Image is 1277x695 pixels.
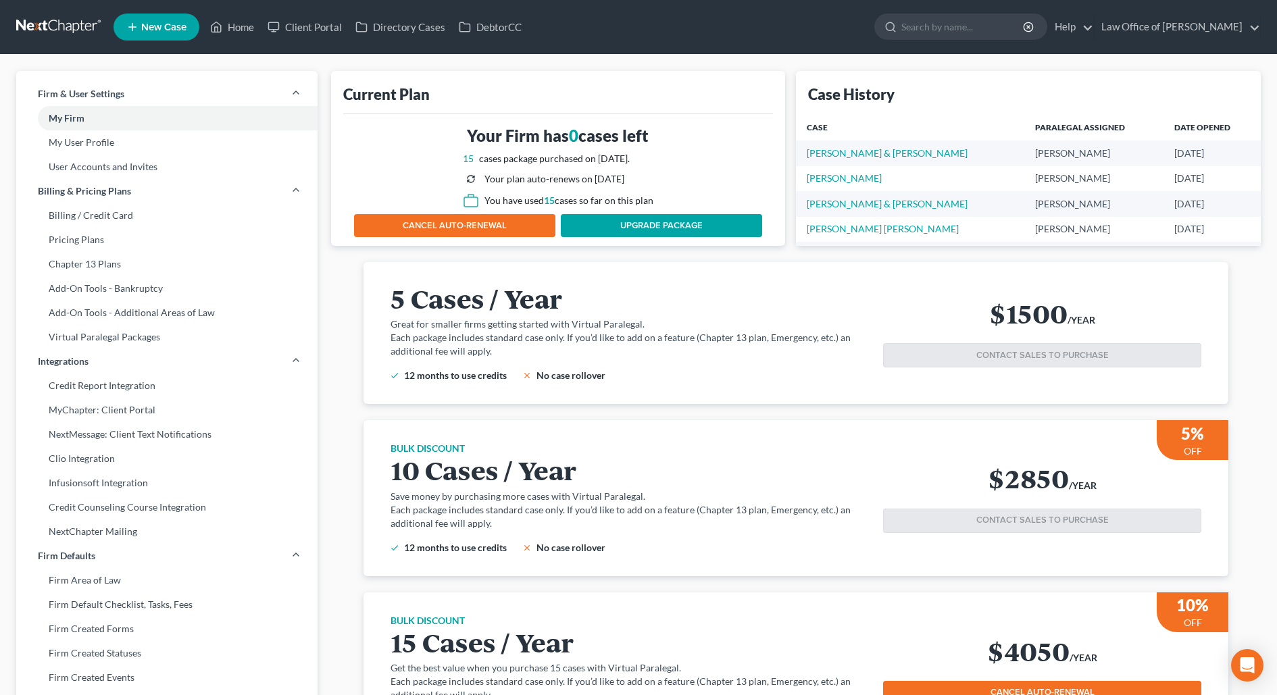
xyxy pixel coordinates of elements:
[1163,191,1261,216] td: [DATE]
[989,299,1068,327] h2: $1500
[16,106,318,130] a: My Firm
[38,355,89,368] span: Integrations
[38,87,124,101] span: Firm & User Settings
[1024,242,1163,267] td: [PERSON_NAME]
[391,503,868,530] p: Each package includes standard case only. If you’d like to add on a feature (Chapter 13 plan, Eme...
[484,194,653,207] div: You have used cases so far on this plan
[16,665,318,690] a: Firm Created Events
[1163,113,1261,140] th: Date Opened
[16,495,318,519] a: Credit Counseling Course Integration
[349,15,452,39] a: Directory Cases
[391,331,868,358] p: Each package includes standard case only. If you’d like to add on a feature (Chapter 13 plan, Eme...
[16,203,318,228] a: Billing / Credit Card
[479,152,630,165] div: cases package purchased on [DATE].
[16,325,318,349] a: Virtual Paralegal Packages
[1024,140,1163,165] td: [PERSON_NAME]
[203,15,261,39] a: Home
[1176,594,1209,616] h3: 10%
[16,398,318,422] a: MyChapter: Client Portal
[391,661,868,675] p: Get the best value when you purchase 15 cases with Virtual Paralegal.
[16,568,318,592] a: Firm Area of Law
[1024,166,1163,191] td: [PERSON_NAME]
[354,214,555,237] button: CANCEL AUTO-RENEWAL
[807,223,959,234] a: [PERSON_NAME] [PERSON_NAME]
[1069,479,1097,492] h6: /YEAR
[391,284,868,312] h2: 5 Cases / Year
[404,542,507,553] span: 12 months to use credits
[16,471,318,495] a: Infusionsoft Integration
[16,544,318,568] a: Firm Defaults
[901,14,1025,39] input: Search by name...
[391,317,868,331] p: Great for smaller firms getting started with Virtual Paralegal.
[404,369,507,381] span: 12 months to use credits
[1068,313,1095,327] h6: /YEAR
[141,22,186,32] span: New Case
[1024,113,1163,140] th: Paralegal Assigned
[16,641,318,665] a: Firm Created Statuses
[452,15,528,39] a: DebtorCC
[463,152,474,165] span: 15
[16,301,318,325] a: Add-On Tools - Additional Areas of Law
[807,172,882,184] a: [PERSON_NAME]
[1181,423,1204,444] h3: 5%
[1184,444,1202,458] p: OFF
[536,542,605,553] span: No case rollover
[1095,15,1260,39] a: Law Office of [PERSON_NAME]
[1163,217,1261,242] td: [DATE]
[1163,166,1261,191] td: [DATE]
[536,369,605,381] span: No case rollover
[16,276,318,301] a: Add-On Tools - Bankruptcy
[544,195,555,206] span: 15
[796,113,1024,140] th: Case
[807,198,968,209] a: [PERSON_NAME] & [PERSON_NAME]
[38,184,131,198] span: Billing & Pricing Plans
[16,155,318,179] a: User Accounts and Invites
[16,82,318,106] a: Firm & User Settings
[16,374,318,398] a: Credit Report Integration
[988,463,1069,492] h2: $2850
[1048,15,1093,39] a: Help
[569,126,578,145] span: 0
[1163,140,1261,165] td: [DATE]
[16,349,318,374] a: Integrations
[391,442,868,455] h6: BULK DISCOUNT
[1024,217,1163,242] td: [PERSON_NAME]
[391,455,868,484] h2: 10 Cases / Year
[16,519,318,544] a: NextChapter Mailing
[16,422,318,446] a: NextMessage: Client Text Notifications
[16,252,318,276] a: Chapter 13 Plans
[391,614,868,627] h6: BULK DISCOUNT
[38,549,95,563] span: Firm Defaults
[484,172,624,186] div: Your plan auto-renews on [DATE]
[561,214,762,237] a: UPGRADE PACKAGE
[1184,616,1202,629] p: OFF
[807,147,968,159] a: [PERSON_NAME] & [PERSON_NAME]
[16,130,318,155] a: My User Profile
[16,617,318,641] a: Firm Created Forms
[1163,242,1261,267] td: [DATE]
[16,446,318,471] a: Clio Integration
[987,636,1070,665] h2: $4050
[1231,649,1263,681] div: Open Intercom Messenger
[16,228,318,252] a: Pricing Plans
[808,84,895,104] div: Case History
[391,627,868,656] h2: 15 Cases / Year
[343,84,430,104] div: Current Plan
[1024,191,1163,216] td: [PERSON_NAME]
[1070,651,1097,665] h6: /YEAR
[391,490,868,503] p: Save money by purchasing more cases with Virtual Paralegal.
[16,592,318,617] a: Firm Default Checklist, Tasks, Fees
[261,15,349,39] a: Client Portal
[467,125,649,147] h3: Your Firm has cases left
[16,179,318,203] a: Billing & Pricing Plans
